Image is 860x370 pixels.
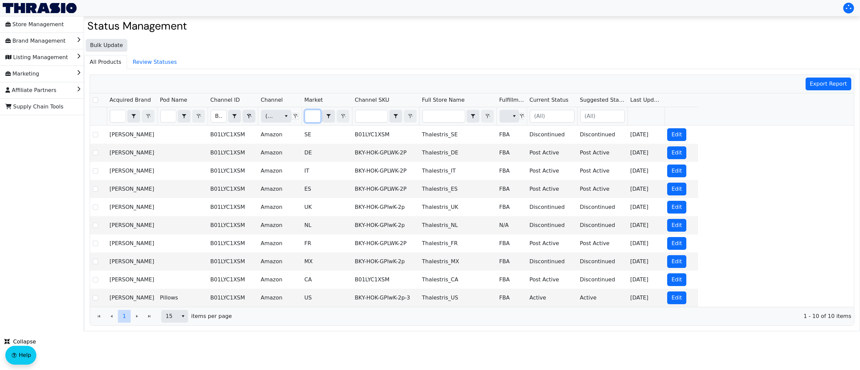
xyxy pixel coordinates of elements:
span: Edit [672,294,682,302]
span: Edit [672,203,682,211]
td: B01LYC1XSM [352,126,419,144]
td: FBA [497,234,527,252]
td: [DATE] [628,180,664,198]
td: Post Active [577,180,628,198]
button: select [322,110,335,122]
span: Review Statuses [127,55,182,69]
td: Discontinued [577,126,628,144]
td: Discontinued [577,271,628,289]
td: SE [302,126,352,144]
td: NL [302,216,352,234]
input: Select Row [93,241,98,246]
button: Page 1 [118,310,131,323]
button: select [178,110,190,122]
span: Affiliate Partners [5,85,56,96]
td: Discontinued [527,198,577,216]
td: B01LYC1XSM [208,252,258,271]
td: Thalestris_IT [419,162,497,180]
td: ES [302,180,352,198]
td: Amazon [258,162,302,180]
td: Post Active [527,162,577,180]
td: Amazon [258,198,302,216]
span: Choose Operator [389,110,402,123]
input: Select Row [93,97,98,103]
input: Filter [423,110,465,122]
td: Thalestris_UK [419,198,497,216]
td: BKY-HOK-GPlwK-2p [352,198,419,216]
span: Edit [672,239,682,247]
button: Edit [667,237,686,250]
td: [DATE] [628,162,664,180]
span: Edit [672,276,682,284]
span: Brand Management [5,36,66,46]
td: Thalestris_NL [419,216,497,234]
td: Post Active [527,144,577,162]
th: Filter [419,107,497,126]
span: Edit [672,185,682,193]
button: Edit [667,201,686,214]
span: Suggested Status [580,96,625,104]
input: Filter [110,110,126,122]
td: Discontinued [527,252,577,271]
td: Thalestris_CA [419,271,497,289]
span: Edit [672,167,682,175]
td: [PERSON_NAME] [107,216,157,234]
td: BKY-HOK-GPLWK-2P [352,234,419,252]
td: Amazon [258,180,302,198]
td: [PERSON_NAME] [107,252,157,271]
td: FBA [497,271,527,289]
button: Edit [667,291,686,304]
td: FBA [497,180,527,198]
td: [DATE] [628,271,664,289]
td: Active [527,289,577,307]
button: Edit [667,273,686,286]
input: Select Row [93,223,98,228]
td: N/A [497,216,527,234]
td: [DATE] [628,252,664,271]
button: Edit [667,146,686,159]
td: Amazon [258,289,302,307]
span: Channel ID [210,96,240,104]
td: FBA [497,162,527,180]
td: Amazon [258,216,302,234]
td: [DATE] [628,234,664,252]
button: select [178,310,188,322]
span: Choose Operator [127,110,140,123]
td: DE [302,144,352,162]
td: B01LYC1XSM [208,162,258,180]
td: B01LYC1XSM [208,198,258,216]
td: [PERSON_NAME] [107,180,157,198]
img: Thrasio Logo [3,3,77,13]
td: BKY-HOK-GPLWK-2P [352,162,419,180]
td: UK [302,198,352,216]
button: Edit [667,219,686,232]
span: Edit [672,131,682,139]
button: Edit [667,165,686,177]
th: Filter [208,107,258,126]
td: Amazon [258,234,302,252]
div: Page 1 of 1 [90,307,854,325]
th: Filter [302,107,352,126]
span: Help [19,351,31,359]
button: select [509,110,519,122]
td: B01LYC1XSM [208,234,258,252]
td: Amazon [258,126,302,144]
span: 15 [166,312,174,320]
td: US [302,289,352,307]
button: Export Report [806,78,852,90]
td: Amazon [258,252,302,271]
button: select [228,110,241,122]
td: [PERSON_NAME] [107,289,157,307]
td: BKY-HOK-GPLWK-2P [352,144,419,162]
td: Discontinued [577,198,628,216]
td: Pillows [157,289,208,307]
input: Filter [355,110,388,122]
th: Filter [258,107,302,126]
input: Select Row [93,295,98,300]
span: Choose Operator [467,110,479,123]
h2: Status Management [87,19,857,32]
td: Discontinued [577,252,628,271]
button: Edit [667,183,686,195]
span: Choose Operator [228,110,241,123]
